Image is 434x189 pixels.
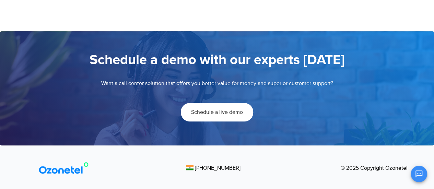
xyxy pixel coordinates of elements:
p: Want a call center solution that offers you better value for money and superior customer support? [30,79,404,87]
img: Logo.png [27,162,101,174]
a: [PHONE_NUMBER] [193,164,241,172]
button: Open chat [411,166,427,182]
span: [PHONE_NUMBER] [195,165,241,172]
h5: Schedule a demo with our experts [DATE] [30,52,404,68]
span: Schedule a live demo [191,109,243,115]
a: Schedule a live demo [181,103,253,121]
